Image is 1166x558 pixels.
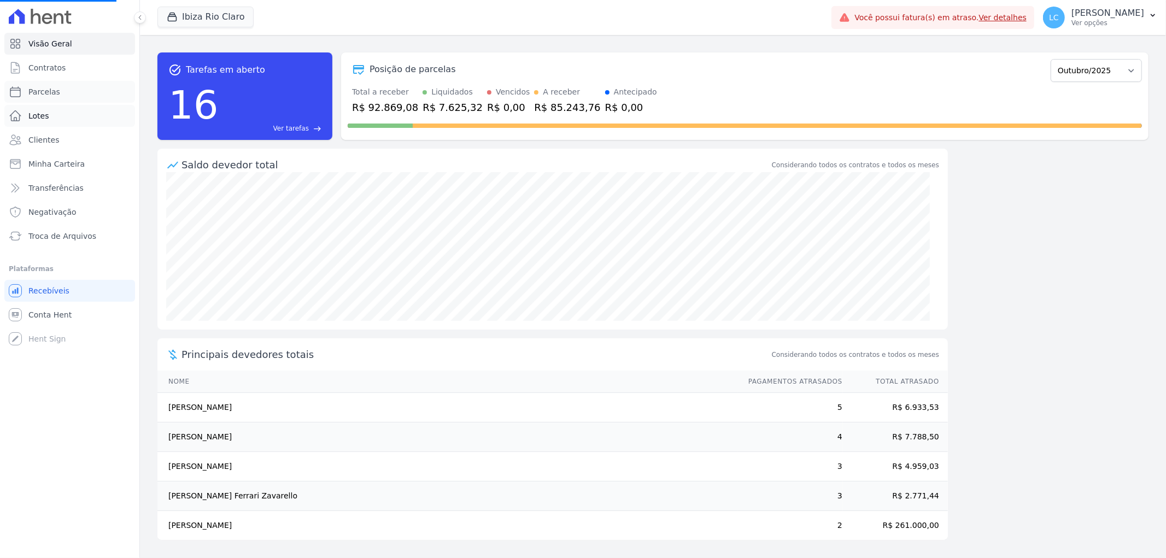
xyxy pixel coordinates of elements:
th: Total Atrasado [843,371,948,393]
span: Considerando todos os contratos e todos os meses [772,350,939,360]
div: Vencidos [496,86,530,98]
div: Saldo devedor total [181,157,770,172]
div: Antecipado [614,86,657,98]
span: Negativação [28,207,77,218]
a: Ver detalhes [979,13,1027,22]
span: task_alt [168,63,181,77]
button: LC [PERSON_NAME] Ver opções [1034,2,1166,33]
span: Visão Geral [28,38,72,49]
td: 2 [738,511,843,541]
span: Troca de Arquivos [28,231,96,242]
span: LC [1049,14,1059,21]
td: 3 [738,481,843,511]
a: Minha Carteira [4,153,135,175]
span: Ver tarefas [273,124,309,133]
span: Recebíveis [28,285,69,296]
div: Total a receber [352,86,418,98]
div: R$ 0,00 [487,100,530,115]
div: R$ 85.243,76 [534,100,600,115]
td: R$ 7.788,50 [843,422,948,452]
span: Clientes [28,134,59,145]
a: Conta Hent [4,304,135,326]
span: Lotes [28,110,49,121]
span: Principais devedores totais [181,347,770,362]
td: R$ 2.771,44 [843,481,948,511]
p: [PERSON_NAME] [1071,8,1144,19]
td: 4 [738,422,843,452]
td: R$ 6.933,53 [843,393,948,422]
td: [PERSON_NAME] [157,422,738,452]
a: Clientes [4,129,135,151]
td: 5 [738,393,843,422]
a: Ver tarefas east [223,124,321,133]
td: [PERSON_NAME] [157,452,738,481]
td: [PERSON_NAME] [157,393,738,422]
td: 3 [738,452,843,481]
a: Contratos [4,57,135,79]
div: A receber [543,86,580,98]
th: Nome [157,371,738,393]
td: R$ 4.959,03 [843,452,948,481]
a: Lotes [4,105,135,127]
a: Negativação [4,201,135,223]
a: Recebíveis [4,280,135,302]
span: Conta Hent [28,309,72,320]
span: Contratos [28,62,66,73]
div: Liquidados [431,86,473,98]
a: Transferências [4,177,135,199]
span: east [313,125,321,133]
a: Parcelas [4,81,135,103]
div: Plataformas [9,262,131,275]
th: Pagamentos Atrasados [738,371,843,393]
button: Ibiza Rio Claro [157,7,254,27]
td: R$ 261.000,00 [843,511,948,541]
a: Visão Geral [4,33,135,55]
p: Ver opções [1071,19,1144,27]
td: [PERSON_NAME] Ferrari Zavarello [157,481,738,511]
div: R$ 0,00 [605,100,657,115]
span: Minha Carteira [28,158,85,169]
div: Posição de parcelas [370,63,456,76]
span: Transferências [28,183,84,193]
div: R$ 7.625,32 [423,100,483,115]
a: Troca de Arquivos [4,225,135,247]
td: [PERSON_NAME] [157,511,738,541]
span: Tarefas em aberto [186,63,265,77]
div: Considerando todos os contratos e todos os meses [772,160,939,170]
div: R$ 92.869,08 [352,100,418,115]
span: Você possui fatura(s) em atraso. [854,12,1027,24]
div: 16 [168,77,219,133]
span: Parcelas [28,86,60,97]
